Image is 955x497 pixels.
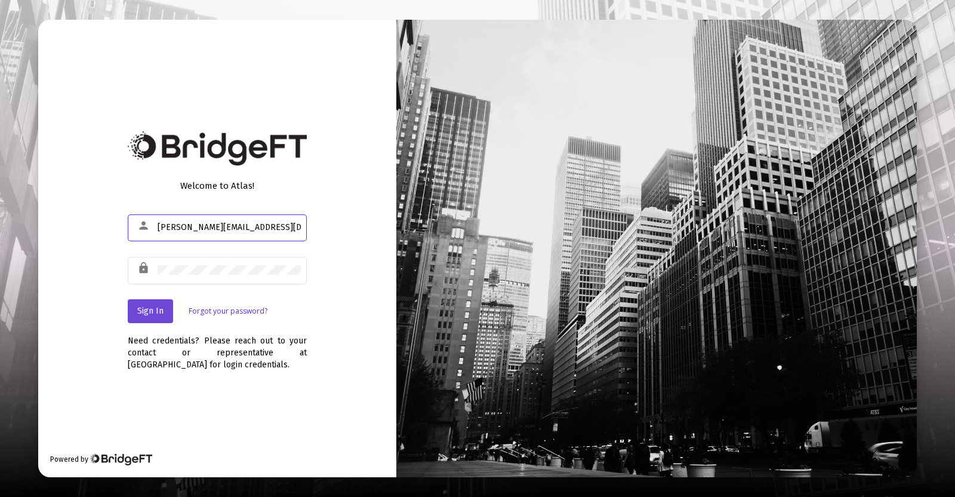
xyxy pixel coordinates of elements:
mat-icon: person [137,219,152,233]
img: Bridge Financial Technology Logo [128,131,307,165]
input: Email or Username [158,223,301,232]
mat-icon: lock [137,261,152,275]
span: Sign In [137,306,164,316]
img: Bridge Financial Technology Logo [90,453,152,465]
a: Forgot your password? [189,305,267,317]
div: Powered by [50,453,152,465]
button: Sign In [128,299,173,323]
div: Need credentials? Please reach out to your contact or representative at [GEOGRAPHIC_DATA] for log... [128,323,307,371]
div: Welcome to Atlas! [128,180,307,192]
